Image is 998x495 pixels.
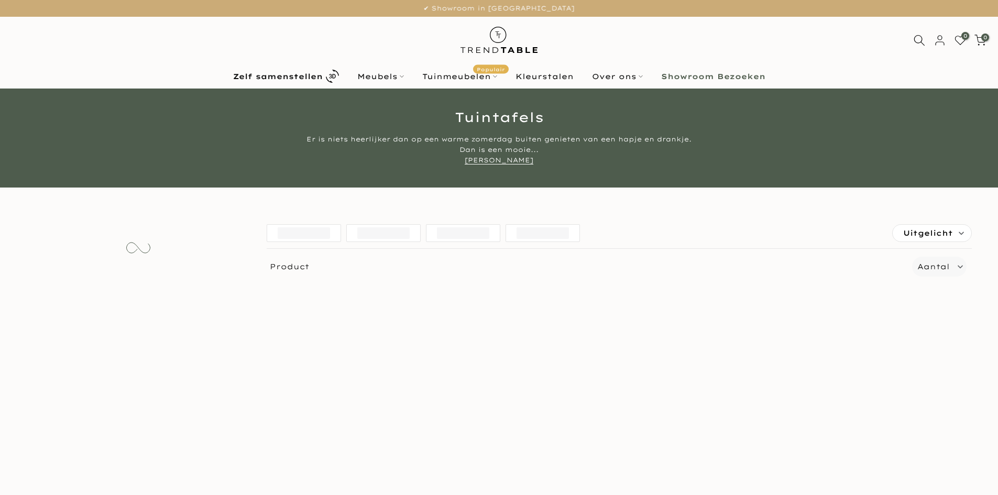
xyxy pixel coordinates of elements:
a: [PERSON_NAME] [465,156,533,164]
a: Over ons [583,70,652,83]
a: Meubels [348,70,413,83]
a: 0 [955,35,966,46]
span: Uitgelicht [903,225,953,241]
a: Showroom Bezoeken [652,70,774,83]
span: Product [262,257,908,277]
a: Zelf samenstellen [224,67,348,85]
div: Er is niets heerlijker dan op een warme zomerdag buiten genieten van een hapje en drankje. Dan is... [303,134,696,166]
a: TuinmeubelenPopulair [413,70,506,83]
span: 0 [981,34,989,41]
b: Showroom Bezoeken [661,73,765,80]
b: Zelf samenstellen [233,73,323,80]
a: Kleurstalen [506,70,583,83]
span: 0 [961,32,969,40]
label: Aantal [917,260,949,273]
h1: Tuintafels [193,111,806,124]
a: 0 [974,35,986,46]
p: ✔ Showroom in [GEOGRAPHIC_DATA] [13,3,985,14]
span: Populair [473,64,509,73]
label: Uitgelicht [893,225,971,241]
img: trend-table [453,17,545,63]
